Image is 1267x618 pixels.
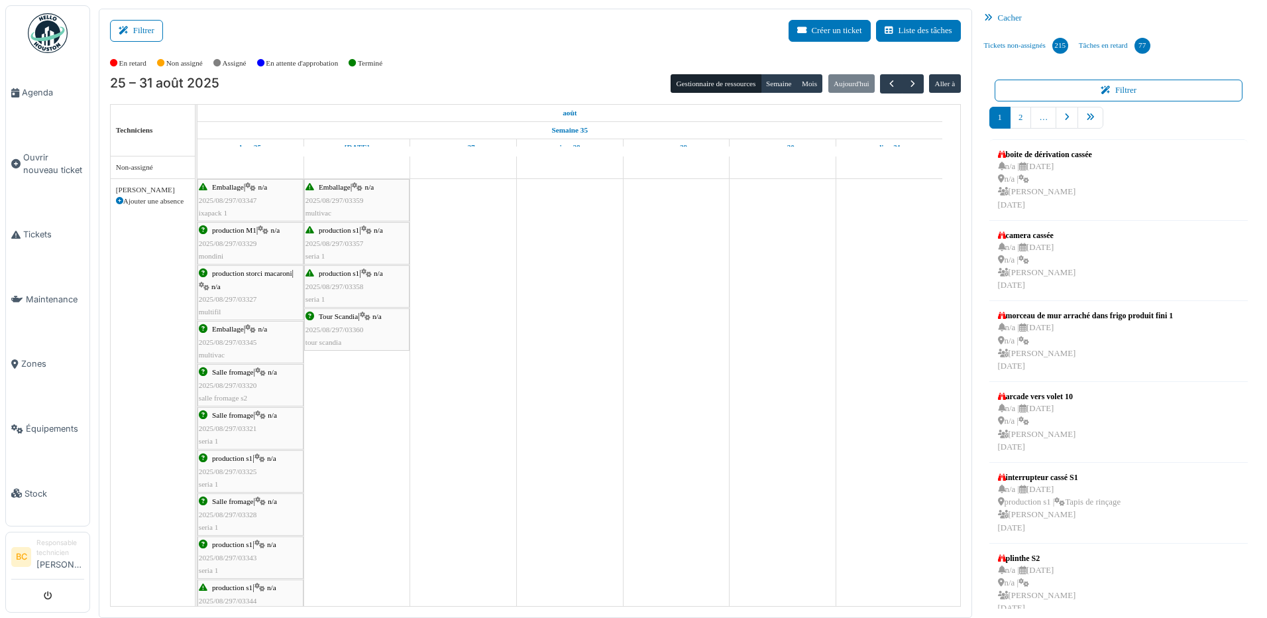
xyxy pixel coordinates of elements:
span: n/a [268,497,277,505]
span: 2025/08/297/03321 [199,424,257,432]
button: Gestionnaire de ressources [671,74,761,93]
a: morceau de mur arraché dans frigo produit fini 1 n/a |[DATE] n/a | [PERSON_NAME][DATE] [995,306,1177,376]
span: multivac [199,351,225,359]
span: Équipements [26,422,84,435]
a: interrupteur cassé S1 n/a |[DATE] production s1 |Tapis de rinçage [PERSON_NAME][DATE] [995,468,1124,538]
button: Semaine [761,74,797,93]
a: Agenda [6,60,89,125]
a: Tâches en retard [1074,28,1156,64]
a: 1 [989,107,1011,129]
div: 77 [1134,38,1150,54]
div: | [199,323,302,361]
span: production s1 [212,454,252,462]
span: mondini [199,252,223,260]
div: | [199,409,302,448]
a: arcade vers volet 10 n/a |[DATE] n/a | [PERSON_NAME][DATE] [995,387,1079,457]
nav: pager [989,107,1248,139]
a: 29 août 2025 [662,139,691,156]
div: [PERSON_NAME] [116,184,190,196]
h2: 25 – 31 août 2025 [110,76,219,92]
span: 2025/08/297/03360 [305,326,364,334]
span: Tickets [23,228,84,241]
span: Maintenance [26,293,84,306]
span: production s1 [319,269,359,277]
span: production s1 [212,540,252,548]
span: seria 1 [199,437,219,445]
button: Liste des tâches [876,20,961,42]
div: Cacher [979,9,1259,28]
a: 27 août 2025 [449,139,478,156]
span: production M1 [212,226,256,234]
div: 215 [1052,38,1068,54]
span: n/a [258,183,268,191]
div: | [305,267,408,306]
a: BC Responsable technicien[PERSON_NAME] [11,538,84,580]
a: 25 août 2025 [559,105,580,121]
span: n/a [374,269,383,277]
div: n/a | [DATE] n/a | [PERSON_NAME] [DATE] [998,241,1076,292]
a: Tickets [6,202,89,267]
div: | [199,452,302,491]
a: … [1030,107,1056,129]
span: 2025/08/297/03345 [199,338,257,346]
span: 2025/08/297/03327 [199,295,257,303]
span: n/a [271,226,280,234]
button: Précédent [880,74,902,93]
div: n/a | [DATE] n/a | [PERSON_NAME] [DATE] [998,322,1174,373]
span: seria 1 [199,566,219,574]
span: 2025/08/297/03343 [199,554,257,562]
div: camera cassée [998,229,1076,241]
span: production s1 [319,226,359,234]
div: | [199,181,302,219]
div: interrupteur cassé S1 [998,471,1121,483]
span: 2025/08/297/03328 [199,511,257,519]
button: Créer un ticket [789,20,871,42]
span: n/a [372,312,382,320]
span: n/a [374,226,383,234]
label: Non assigné [166,58,203,69]
div: Non-assigné [116,162,190,173]
span: 2025/08/297/03347 [199,196,257,204]
span: Agenda [22,86,84,99]
label: Assigné [223,58,247,69]
span: Emballage [319,183,351,191]
span: 2025/08/297/03325 [199,467,257,475]
span: n/a [268,368,277,376]
a: 30 août 2025 [767,139,798,156]
a: Tickets non-assignés [979,28,1074,64]
div: Responsable technicien [36,538,84,558]
a: Semaine 35 [549,122,591,139]
div: | [199,495,302,534]
span: n/a [258,325,268,333]
button: Filtrer [995,80,1243,101]
div: | [199,538,302,577]
span: 2025/08/297/03344 [199,597,257,605]
a: Stock [6,461,89,526]
button: Mois [797,74,823,93]
span: n/a [267,454,276,462]
a: Équipements [6,397,89,462]
span: 2025/08/297/03359 [305,196,364,204]
span: Emballage [212,183,244,191]
a: 31 août 2025 [874,139,904,156]
span: n/a [365,183,374,191]
span: seria 1 [305,252,325,260]
div: | [305,224,408,263]
div: n/a | [DATE] n/a | [PERSON_NAME] [DATE] [998,160,1092,212]
img: Badge_color-CXgf-gQk.svg [28,13,68,53]
span: Tour Scandia [319,312,358,320]
a: 25 août 2025 [237,139,264,156]
span: seria 1 [305,295,325,303]
div: plinthe S2 [998,552,1076,564]
div: | [305,181,408,219]
div: arcade vers volet 10 [998,391,1076,402]
span: salle fromage s2 [199,394,247,402]
div: Ajouter une absence [116,196,190,207]
a: Ouvrir nouveau ticket [6,125,89,203]
span: n/a [267,540,276,548]
span: Salle fromage [212,411,253,419]
span: production storci macaroni [212,269,292,277]
label: En retard [119,58,146,69]
label: En attente d'approbation [266,58,338,69]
